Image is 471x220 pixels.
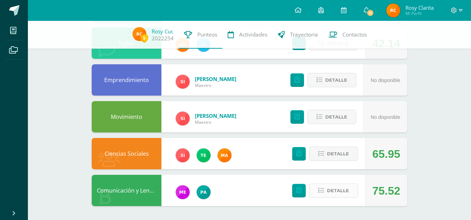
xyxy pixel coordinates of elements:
[197,31,217,38] span: Punteos
[195,75,236,82] a: [PERSON_NAME]
[222,21,273,49] a: Actividades
[309,184,358,198] button: Detalle
[323,21,372,49] a: Contactos
[405,10,434,16] span: Mi Perfil
[273,21,323,49] a: Trayectoria
[366,9,374,17] span: 11
[327,184,349,197] span: Detalle
[176,75,190,89] img: 1e3c7f018e896ee8adc7065031dce62a.png
[325,111,347,123] span: Detalle
[92,101,161,132] div: Movimiento
[152,28,173,35] a: Rosy Cuc
[92,138,161,169] div: Ciencias Sociales
[152,35,174,42] a: 2022254
[307,110,356,124] button: Detalle
[342,31,367,38] span: Contactos
[195,119,236,125] span: Maestro
[239,31,267,38] span: Actividades
[405,4,434,11] span: Rosy Clarita
[372,175,400,206] div: 75.52
[176,185,190,199] img: 498c526042e7dcf1c615ebb741a80315.png
[92,175,161,206] div: Comunicación y Lenguaje
[327,147,349,160] span: Detalle
[309,147,358,161] button: Detalle
[195,112,236,119] a: [PERSON_NAME]
[218,148,231,162] img: 266030d5bbfb4fab9f05b9da2ad38396.png
[176,148,190,162] img: 1e3c7f018e896ee8adc7065031dce62a.png
[140,34,148,42] span: 5
[179,21,222,49] a: Punteos
[372,138,400,170] div: 65.95
[386,3,400,17] img: d6563e441361322da49c5220f9b496b6.png
[92,64,161,96] div: Emprendimiento
[195,82,236,88] span: Maestro
[325,74,347,87] span: Detalle
[197,148,211,162] img: 43d3dab8d13cc64d9a3940a0882a4dc3.png
[197,185,211,199] img: 53dbe22d98c82c2b31f74347440a2e81.png
[371,78,400,83] span: No disponible
[290,31,318,38] span: Trayectoria
[176,112,190,125] img: 1e3c7f018e896ee8adc7065031dce62a.png
[132,27,146,41] img: d6563e441361322da49c5220f9b496b6.png
[307,73,356,87] button: Detalle
[371,114,400,120] span: No disponible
